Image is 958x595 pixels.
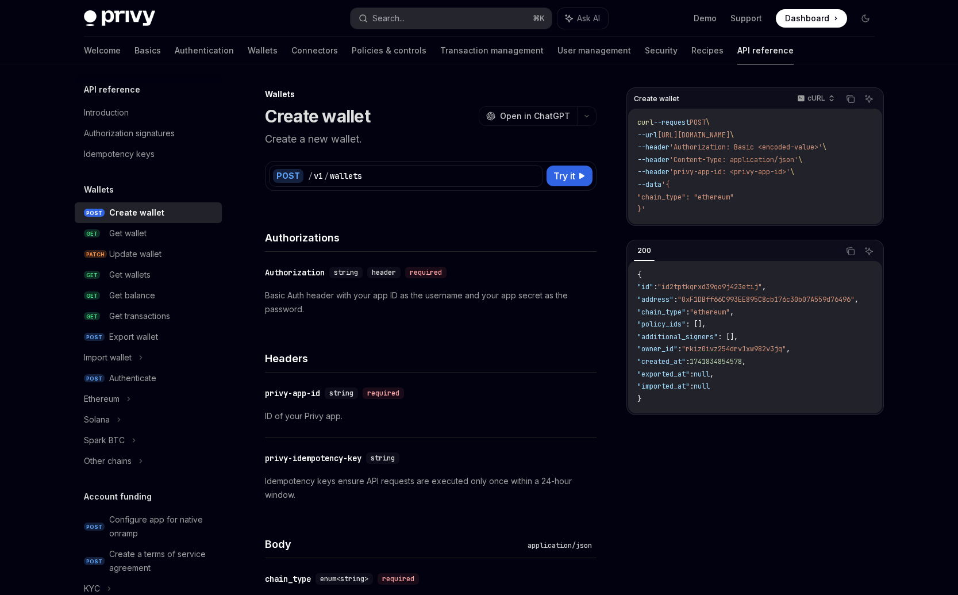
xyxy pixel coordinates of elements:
[109,289,155,302] div: Get balance
[637,295,674,304] span: "address"
[351,8,552,29] button: Search...⌘K
[785,13,829,24] span: Dashboard
[694,13,717,24] a: Demo
[75,202,222,223] a: POSTCreate wallet
[637,155,670,164] span: --header
[265,409,597,423] p: ID of your Privy app.
[109,247,161,261] div: Update wallet
[637,282,653,291] span: "id"
[84,250,107,259] span: PATCH
[657,130,730,140] span: [URL][DOMAIN_NAME]
[405,267,447,278] div: required
[637,180,661,189] span: --data
[718,332,738,341] span: : [],
[109,513,215,540] div: Configure app for native onramp
[730,130,734,140] span: \
[843,91,858,106] button: Copy the contents from the code block
[557,8,608,29] button: Ask AI
[653,282,657,291] span: :
[265,289,597,316] p: Basic Auth header with your app ID as the username and your app secret as the password.
[84,126,175,140] div: Authorization signatures
[637,130,657,140] span: --url
[645,37,678,64] a: Security
[690,357,742,366] span: 1741834854578
[557,37,631,64] a: User management
[84,106,129,120] div: Introduction
[637,270,641,279] span: {
[265,573,311,585] div: chain_type
[670,143,822,152] span: 'Authorization: Basic <encoded-value>'
[84,147,155,161] div: Idempotency keys
[479,106,577,126] button: Open in ChatGPT
[798,155,802,164] span: \
[314,170,323,182] div: v1
[674,295,678,304] span: :
[690,118,706,127] span: POST
[634,94,679,103] span: Create wallet
[690,308,730,317] span: "ethereum"
[637,143,670,152] span: --header
[682,344,786,354] span: "rkiz0ivz254drv1xw982v3jq"
[265,387,320,399] div: privy-app-id
[175,37,234,64] a: Authentication
[372,11,405,25] div: Search...
[75,285,222,306] a: GETGet balance
[265,131,597,147] p: Create a new wallet.
[109,547,215,575] div: Create a terms of service agreement
[637,394,641,404] span: }
[440,37,544,64] a: Transaction management
[109,268,151,282] div: Get wallets
[637,370,690,379] span: "exported_at"
[710,370,714,379] span: ,
[706,118,710,127] span: \
[75,223,222,244] a: GETGet wallet
[637,332,718,341] span: "additional_signers"
[371,454,395,463] span: string
[324,170,329,182] div: /
[378,573,419,585] div: required
[855,295,859,304] span: ,
[856,9,875,28] button: Toggle dark mode
[84,490,152,504] h5: Account funding
[762,282,766,291] span: ,
[577,13,600,24] span: Ask AI
[265,230,597,245] h4: Authorizations
[84,433,125,447] div: Spark BTC
[637,344,678,354] span: "owner_id"
[861,91,876,106] button: Ask AI
[637,118,653,127] span: curl
[634,244,655,258] div: 200
[265,89,597,100] div: Wallets
[653,118,690,127] span: --request
[791,89,840,109] button: cURL
[678,344,682,354] span: :
[265,106,370,126] h1: Create wallet
[75,144,222,164] a: Idempotency keys
[690,370,694,379] span: :
[352,37,426,64] a: Policies & controls
[75,264,222,285] a: GETGet wallets
[547,166,593,186] button: Try it
[807,94,825,103] p: cURL
[637,193,734,202] span: "chain_type": "ethereum"
[265,267,325,278] div: Authorization
[822,143,826,152] span: \
[84,229,100,238] span: GET
[363,387,404,399] div: required
[661,180,670,189] span: '{
[75,368,222,389] a: POSTAuthenticate
[84,351,132,364] div: Import wallet
[265,452,361,464] div: privy-idempotency-key
[330,170,362,182] div: wallets
[75,102,222,123] a: Introduction
[637,167,670,176] span: --header
[329,389,353,398] span: string
[75,123,222,144] a: Authorization signatures
[320,574,368,584] span: enum<string>
[786,344,790,354] span: ,
[84,312,100,321] span: GET
[84,333,105,341] span: POST
[109,206,164,220] div: Create wallet
[678,295,855,304] span: "0xF1DBff66C993EE895C8cb176c30b07A559d76496"
[84,83,140,97] h5: API reference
